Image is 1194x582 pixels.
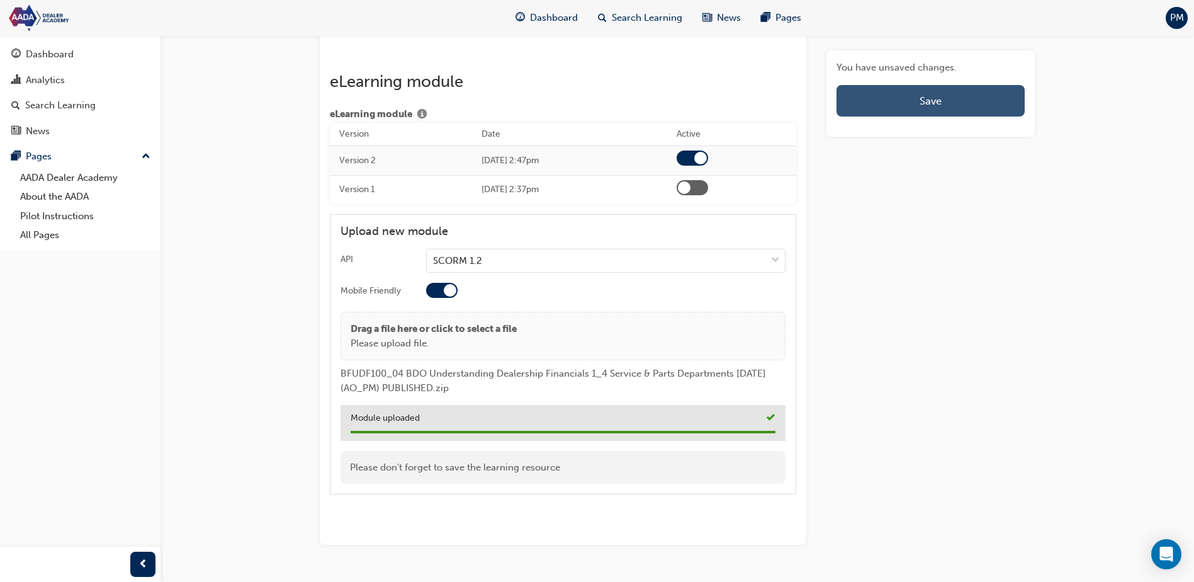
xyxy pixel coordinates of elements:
button: Pages [5,145,155,168]
a: Search Learning [5,94,155,117]
button: DashboardAnalyticsSearch LearningNews [5,40,155,145]
span: pages-icon [11,151,21,163]
button: Save [836,85,1025,117]
button: PM [1166,7,1188,29]
div: Please don ' t forget to save the learning resource [341,451,786,484]
div: Open Intercom Messenger [1151,539,1181,569]
span: down-icon [771,253,780,269]
p: Please upload file. [351,336,517,351]
div: Mobile Friendly [341,285,401,297]
div: Analytics [26,73,65,88]
div: News [26,124,50,139]
span: pages-icon [761,10,770,26]
span: Search Learning [612,11,682,25]
div: Search Learning [25,98,96,113]
h2: eLearning module [330,72,796,92]
a: Pilot Instructions [15,207,155,226]
div: Dashboard [26,47,74,62]
img: Trak [6,4,151,32]
td: [DATE] 2:47pm [472,146,667,176]
span: eLearning module [330,107,412,123]
span: News [717,11,741,25]
div: Drag a file here or click to select a filePlease upload file. [341,312,786,360]
span: search-icon [598,10,607,26]
span: up-icon [142,149,150,165]
span: chart-icon [11,75,21,86]
span: Dashboard [530,11,578,25]
span: tick-icon [767,413,775,424]
div: Pages [26,149,52,164]
td: Version 1 [330,175,472,204]
span: guage-icon [11,49,21,60]
a: search-iconSearch Learning [588,5,692,31]
span: prev-icon [138,557,148,573]
div: API [341,253,353,266]
a: AADA Dealer Academy [15,168,155,188]
span: Module uploaded [351,413,420,423]
a: Analytics [5,69,155,92]
a: news-iconNews [692,5,751,31]
span: BFUDF100_04 BDO Understanding Dealership Financials 1_4 Service & Parts Departments [DATE] (AO_PM... [341,368,766,394]
span: news-icon [702,10,712,26]
a: guage-iconDashboard [505,5,588,31]
a: All Pages [15,225,155,245]
td: Version 2 [330,146,472,176]
span: You have unsaved changes. [836,60,1025,75]
a: pages-iconPages [751,5,811,31]
p: Drag a file here or click to select a file [351,322,517,336]
a: Dashboard [5,43,155,66]
div: SCORM 1.2 [433,253,482,268]
h4: Upload new module [341,225,786,239]
a: News [5,120,155,143]
th: Active [667,123,796,146]
button: Show info [412,107,432,123]
td: [DATE] 2:37pm [472,175,667,204]
span: guage-icon [515,10,525,26]
span: search-icon [11,100,20,111]
span: news-icon [11,126,21,137]
span: PM [1170,11,1184,25]
th: Version [330,123,472,146]
th: Date [472,123,667,146]
span: Pages [775,11,801,25]
span: Save [920,94,942,107]
span: info-icon [417,110,427,121]
a: About the AADA [15,187,155,207]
